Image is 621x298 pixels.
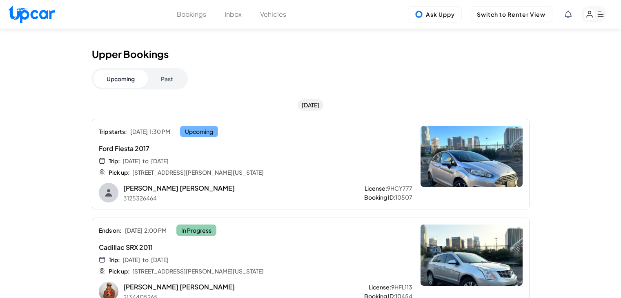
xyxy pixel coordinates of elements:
[364,193,395,201] span: Booking ID:
[565,11,572,18] div: View Notifications
[109,157,120,165] span: Trip:
[298,99,323,111] h3: [DATE]
[123,282,235,292] span: [PERSON_NAME] [PERSON_NAME]
[123,194,235,202] p: 3125326464
[151,157,169,165] span: [DATE]
[421,126,523,187] img: Ford Fiesta 2017
[99,226,122,234] span: Ends on:
[148,70,186,88] button: Past
[132,267,264,275] span: [STREET_ADDRESS][PERSON_NAME][US_STATE]
[132,168,264,176] span: [STREET_ADDRESS][PERSON_NAME][US_STATE]
[142,157,149,165] span: to
[130,127,170,136] span: [DATE] 1:30 PM
[151,256,169,264] span: [DATE]
[99,144,359,153] span: Ford Fiesta 2017
[99,127,127,136] span: Trip starts:
[369,283,391,291] span: License:
[177,9,206,19] button: Bookings
[142,256,149,264] span: to
[395,193,412,201] span: 10507
[387,184,412,192] span: 9HCY777
[8,5,55,23] img: Upcar Logo
[180,126,218,137] span: Upcoming
[122,157,140,165] span: [DATE]
[109,256,120,264] span: Trip:
[225,9,242,19] button: Inbox
[260,9,286,19] button: Vehicles
[365,184,387,192] span: License:
[92,48,530,60] h1: Upper Bookings
[93,70,148,88] button: Upcoming
[123,183,235,193] span: [PERSON_NAME] [PERSON_NAME]
[99,242,359,252] span: Cadillac SRX 2011
[125,225,167,235] span: [DATE] 2:00 PM
[408,6,462,22] button: Ask Uppy
[122,256,140,264] span: [DATE]
[391,283,412,291] span: 9HFL113
[109,168,130,176] span: Pick up:
[421,225,523,286] img: Cadillac SRX 2011
[109,267,130,275] span: Pick up:
[176,225,216,236] span: In Progress
[415,10,423,18] img: Uppy
[470,6,552,22] button: Switch to Renter View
